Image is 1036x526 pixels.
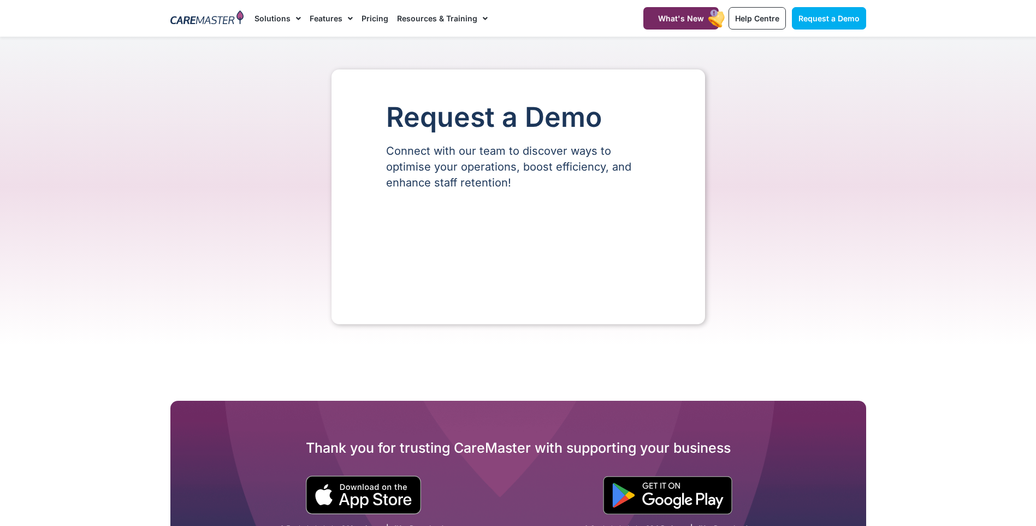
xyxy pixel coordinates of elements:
a: What's New [643,7,719,30]
h2: Thank you for trusting CareMaster with supporting your business [170,439,866,457]
img: "Get is on" Black Google play button. [603,476,732,515]
a: Help Centre [729,7,786,30]
img: CareMaster Logo [170,10,244,27]
h1: Request a Demo [386,102,650,132]
span: Help Centre [735,14,779,23]
iframe: Form 0 [386,209,650,291]
p: Connect with our team to discover ways to optimise your operations, boost efficiency, and enhance... [386,143,650,191]
span: Request a Demo [798,14,860,23]
img: small black download on the apple app store button. [305,476,422,515]
span: What's New [658,14,704,23]
a: Request a Demo [792,7,866,30]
